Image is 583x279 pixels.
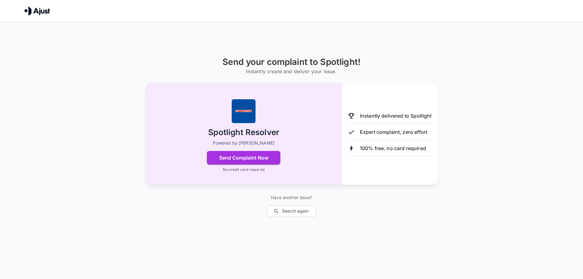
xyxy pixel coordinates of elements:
img: Spotlight [231,99,256,123]
p: Expert complaint, zero effort [360,128,427,136]
p: No credit card required [223,167,264,172]
button: Search again [267,205,316,217]
h1: Send your complaint to Spotlight! [222,57,361,67]
p: 100% free, no card required [360,145,426,152]
img: Ajust [24,6,50,15]
button: Send Complaint Now [207,151,280,164]
p: Powered by [PERSON_NAME] [213,140,275,146]
p: Instantly delivered to Spotlight [360,112,432,119]
h6: Instantly create and deliver your issue. [222,67,361,76]
p: Have another issue? [267,194,316,201]
h2: Spotlight Resolver [208,127,279,138]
